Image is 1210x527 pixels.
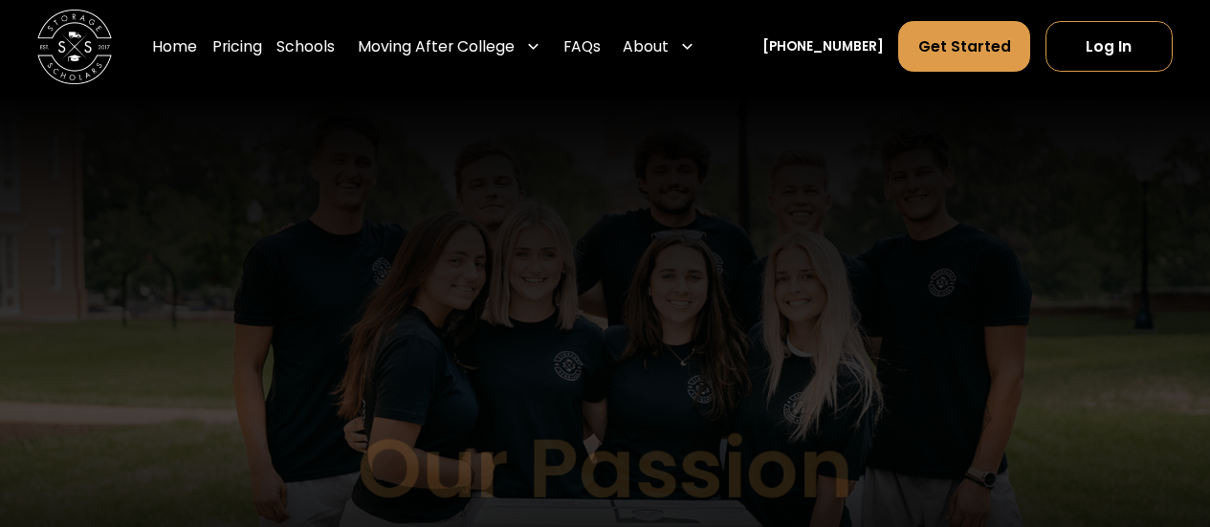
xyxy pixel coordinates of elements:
a: Log In [1045,21,1173,72]
div: About [623,35,669,57]
a: Pricing [212,21,262,74]
a: Home [152,21,197,74]
div: About [615,21,702,74]
div: Moving After College [358,35,515,57]
div: Moving After College [350,21,548,74]
h1: Our Passion [358,424,853,515]
img: Storage Scholars main logo [37,10,112,84]
a: Schools [276,21,335,74]
a: Get Started [898,21,1030,72]
a: [PHONE_NUMBER] [762,37,884,57]
a: FAQs [563,21,601,74]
